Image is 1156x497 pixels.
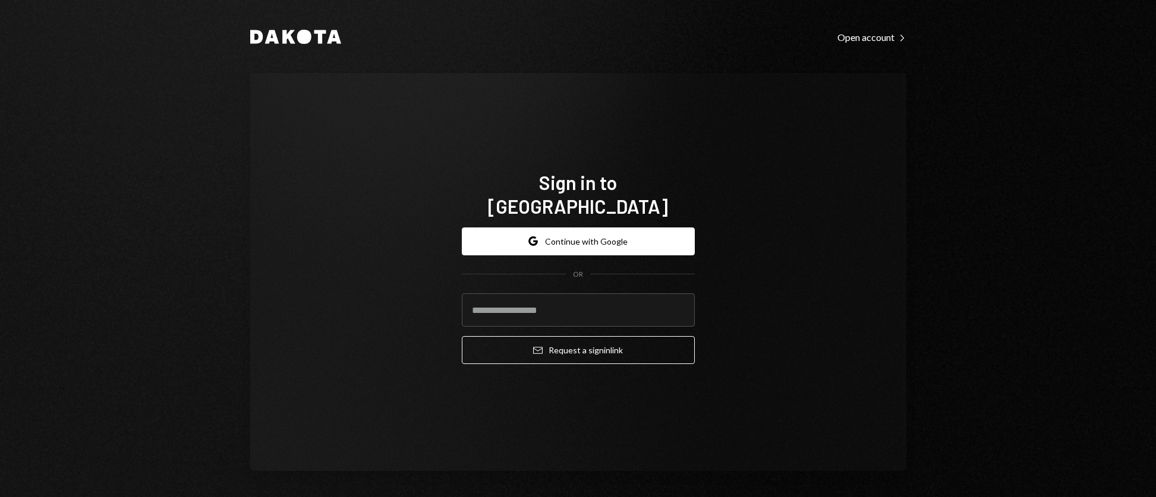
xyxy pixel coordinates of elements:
h1: Sign in to [GEOGRAPHIC_DATA] [462,170,695,218]
button: Request a signinlink [462,336,695,364]
button: Continue with Google [462,227,695,255]
a: Open account [837,30,906,43]
div: Open account [837,31,906,43]
div: OR [573,270,583,280]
